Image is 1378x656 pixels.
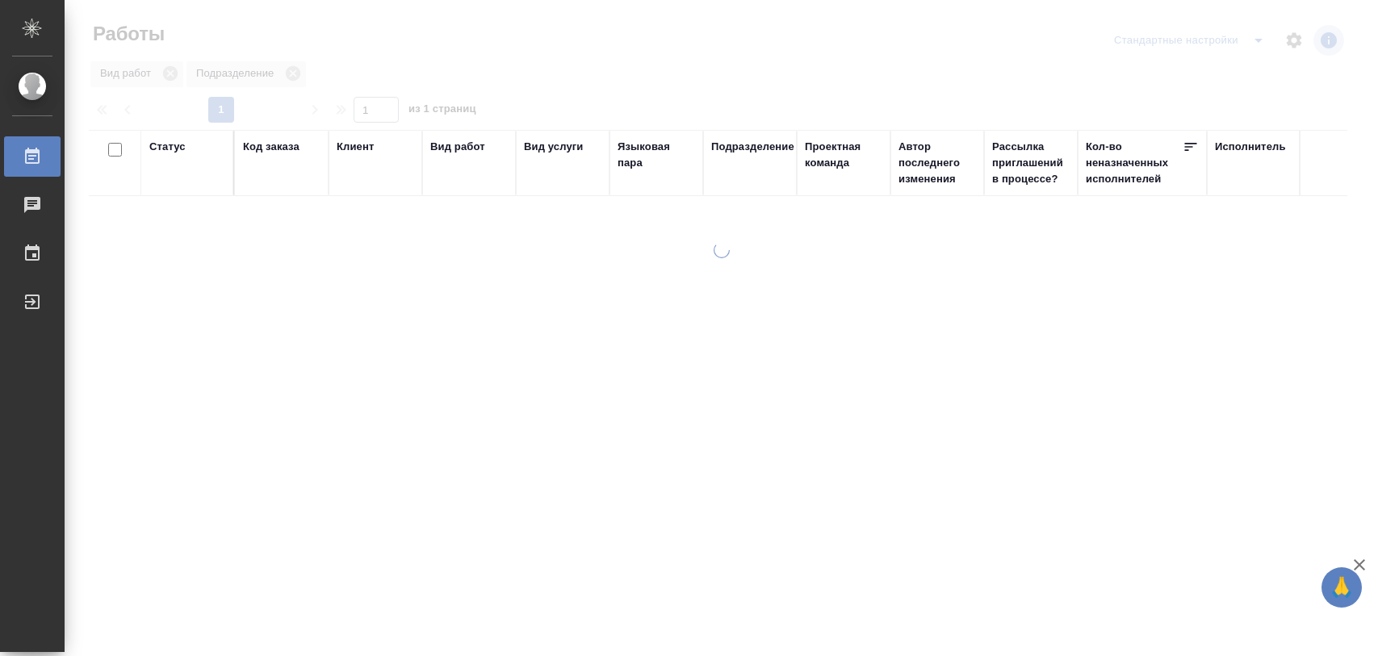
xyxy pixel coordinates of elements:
div: Кол-во неназначенных исполнителей [1086,139,1183,187]
div: Автор последнего изменения [898,139,976,187]
div: Статус [149,139,186,155]
span: 🙏 [1328,570,1355,604]
button: 🙏 [1321,567,1362,608]
div: Вид услуги [524,139,584,155]
div: Исполнитель [1215,139,1286,155]
div: Проектная команда [805,139,882,171]
div: Языковая пара [618,139,695,171]
div: Подразделение [711,139,794,155]
div: Код заказа [243,139,299,155]
div: Вид работ [430,139,485,155]
div: Рассылка приглашений в процессе? [992,139,1070,187]
div: Клиент [337,139,374,155]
